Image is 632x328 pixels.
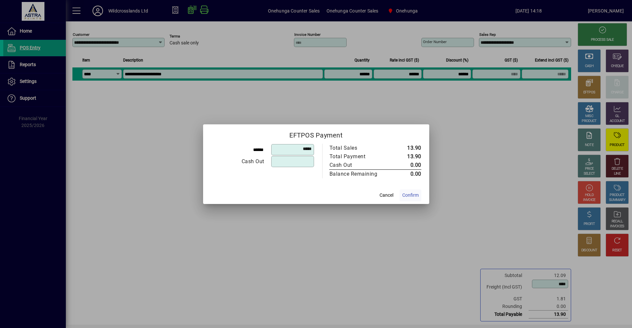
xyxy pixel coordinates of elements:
div: Cash Out [329,161,385,169]
td: 13.90 [391,144,421,152]
span: Cancel [380,192,393,199]
div: Balance Remaining [329,170,385,178]
button: Confirm [400,189,421,201]
td: 0.00 [391,161,421,170]
button: Cancel [376,189,397,201]
h2: EFTPOS Payment [203,124,429,143]
td: 0.00 [391,169,421,178]
td: Total Payment [329,152,391,161]
div: Cash Out [211,158,264,165]
td: Total Sales [329,144,391,152]
span: Confirm [402,192,419,199]
td: 13.90 [391,152,421,161]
